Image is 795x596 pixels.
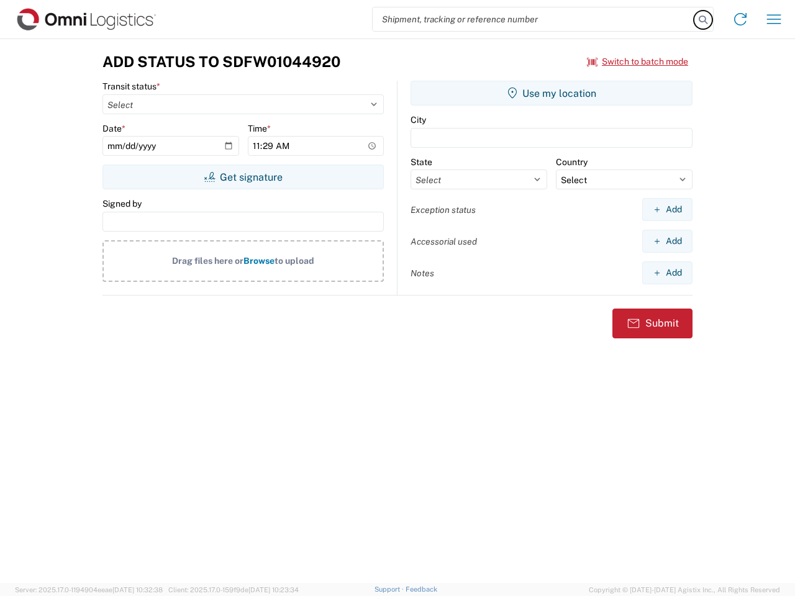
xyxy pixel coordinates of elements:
[102,53,340,71] h3: Add Status to SDFW01044920
[373,7,694,31] input: Shipment, tracking or reference number
[102,165,384,189] button: Get signature
[587,52,688,72] button: Switch to batch mode
[102,198,142,209] label: Signed by
[612,309,693,338] button: Submit
[556,156,588,168] label: Country
[411,268,434,279] label: Notes
[275,256,314,266] span: to upload
[172,256,243,266] span: Drag files here or
[248,123,271,134] label: Time
[102,123,125,134] label: Date
[15,586,163,594] span: Server: 2025.17.0-1194904eeae
[112,586,163,594] span: [DATE] 10:32:38
[411,236,477,247] label: Accessorial used
[589,584,780,595] span: Copyright © [DATE]-[DATE] Agistix Inc., All Rights Reserved
[411,156,432,168] label: State
[102,81,160,92] label: Transit status
[243,256,275,266] span: Browse
[248,586,299,594] span: [DATE] 10:23:34
[375,585,406,593] a: Support
[406,585,437,593] a: Feedback
[642,230,693,253] button: Add
[411,81,693,106] button: Use my location
[168,586,299,594] span: Client: 2025.17.0-159f9de
[411,204,476,215] label: Exception status
[642,198,693,221] button: Add
[642,261,693,284] button: Add
[411,114,426,125] label: City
